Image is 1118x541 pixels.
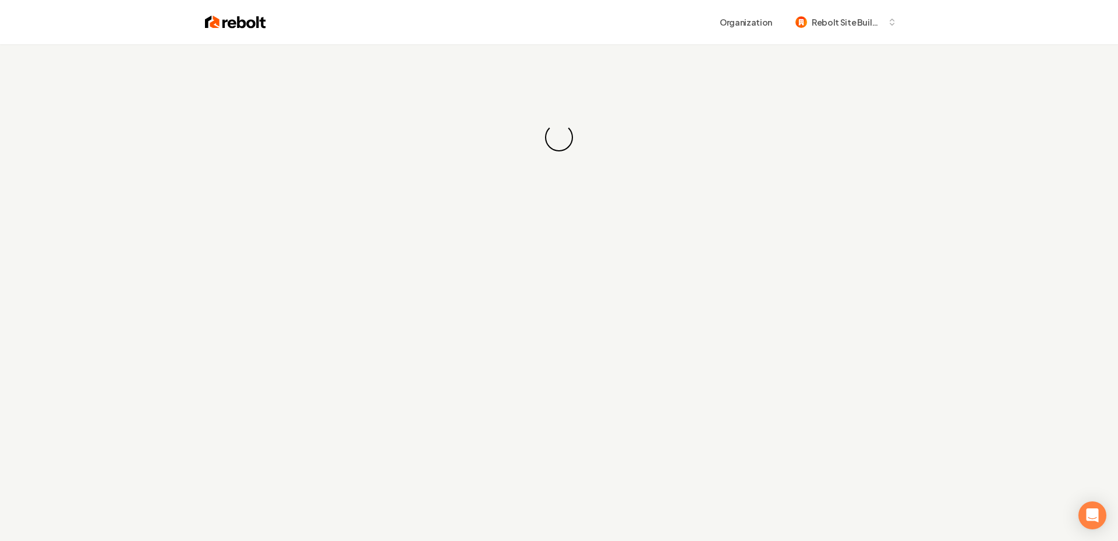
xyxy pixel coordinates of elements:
img: Rebolt Site Builder [795,16,807,28]
div: Open Intercom Messenger [1078,501,1106,529]
img: Rebolt Logo [205,14,266,30]
div: Loading [543,121,576,154]
span: Rebolt Site Builder [812,16,883,29]
button: Organization [713,12,779,33]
